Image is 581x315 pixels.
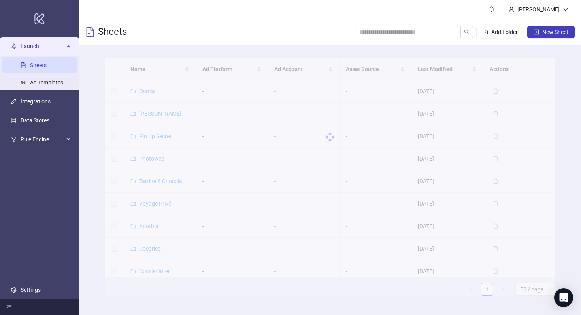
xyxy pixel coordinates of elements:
a: Integrations [21,98,51,105]
span: plus-square [534,29,539,35]
div: Open Intercom Messenger [554,288,573,307]
span: fork [11,137,17,142]
span: bell [489,6,494,12]
span: New Sheet [542,29,568,35]
span: file-text [85,27,95,37]
h3: Sheets [98,26,127,38]
a: Data Stores [21,117,49,124]
span: Launch [21,38,64,54]
span: search [464,29,470,35]
span: folder-add [483,29,488,35]
span: down [563,7,568,12]
span: menu-fold [6,304,12,310]
button: New Sheet [527,26,575,38]
a: Sheets [30,62,47,68]
span: Add Folder [491,29,518,35]
span: Rule Engine [21,131,64,147]
a: Settings [21,287,41,293]
span: rocket [11,43,17,49]
a: Ad Templates [30,79,63,86]
span: user [509,7,514,12]
button: Add Folder [476,26,524,38]
div: [PERSON_NAME] [514,5,563,14]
